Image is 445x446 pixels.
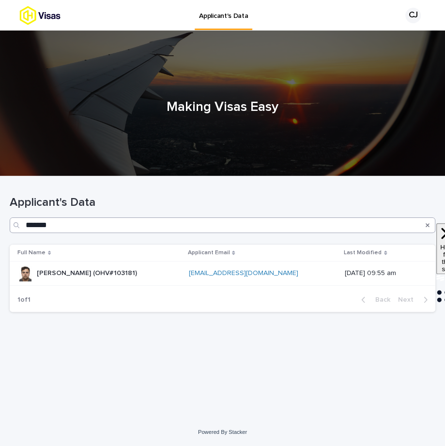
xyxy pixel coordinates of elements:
a: Powered By Stacker [198,429,247,435]
input: Search [10,217,435,233]
p: [PERSON_NAME] (OHV#103181) [37,267,139,277]
p: Last Modified [344,247,382,258]
img: tx8HrbJQv2PFQx4TXEq5 [19,6,95,25]
p: Applicant Email [187,247,230,258]
span: Next [398,296,419,303]
p: Full Name [17,247,46,258]
span: Back [369,296,390,303]
button: Next [394,295,435,304]
tr: [PERSON_NAME] (OHV#103181)[PERSON_NAME] (OHV#103181) [EMAIL_ADDRESS][DOMAIN_NAME] [DATE] 09:55 am [10,261,435,286]
h1: Applicant's Data [10,196,435,210]
p: 1 of 1 [10,288,38,312]
h1: Making Visas Easy [10,99,435,116]
p: [DATE] 09:55 am [345,269,420,277]
a: [EMAIL_ADDRESS][DOMAIN_NAME] [188,270,298,277]
div: CJ [405,8,421,23]
button: Back [353,295,394,304]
